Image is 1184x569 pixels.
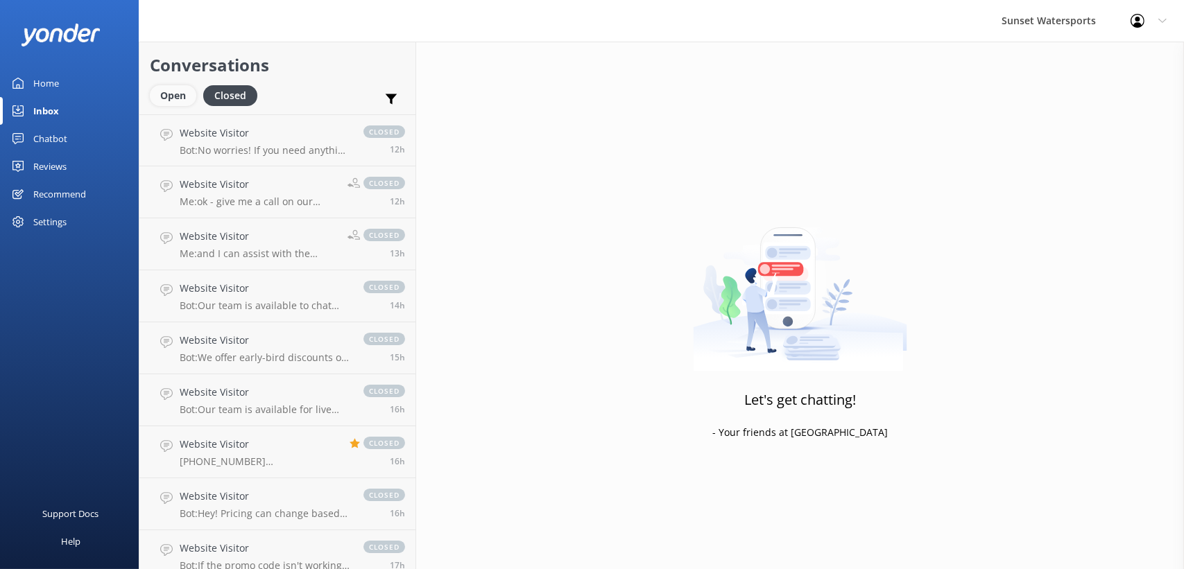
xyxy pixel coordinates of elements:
[180,229,337,244] h4: Website Visitor
[180,455,339,468] p: [PHONE_NUMBER] [PERSON_NAME]
[180,489,350,504] h4: Website Visitor
[180,281,350,296] h4: Website Visitor
[139,270,415,322] a: Website VisitorBot:Our team is available to chat from 8am to 8pm, and they'll be with you shortly...
[139,478,415,530] a: Website VisitorBot:Hey! Pricing can change based on availability and seasonality, especially arou...
[390,143,405,155] span: Aug 31 2025 08:40pm (UTC -05:00) America/Cancun
[139,218,415,270] a: Website VisitorMe:and I can assist with the payment processclosed13h
[363,333,405,345] span: closed
[33,152,67,180] div: Reviews
[390,247,405,259] span: Aug 31 2025 07:22pm (UTC -05:00) America/Cancun
[363,229,405,241] span: closed
[180,333,350,348] h4: Website Visitor
[139,166,415,218] a: Website VisitorMe:ok - give me a call on our office number - [PHONE_NUMBER] - and I will set that...
[363,177,405,189] span: closed
[33,208,67,236] div: Settings
[180,125,350,141] h4: Website Visitor
[150,52,405,78] h2: Conversations
[180,299,350,312] p: Bot: Our team is available to chat from 8am to 8pm, and they'll be with you shortly! If you prefe...
[363,385,405,397] span: closed
[180,507,350,520] p: Bot: Hey! Pricing can change based on availability and seasonality, especially around holiday wee...
[33,125,67,152] div: Chatbot
[150,85,196,106] div: Open
[180,195,337,208] p: Me: ok - give me a call on our office number - [PHONE_NUMBER] - and I will set that up for you.
[180,541,350,556] h4: Website Visitor
[180,437,339,452] h4: Website Visitor
[43,500,99,527] div: Support Docs
[21,24,101,46] img: yonder-white-logo.png
[744,389,856,411] h3: Let's get chatting!
[363,281,405,293] span: closed
[390,195,405,207] span: Aug 31 2025 08:18pm (UTC -05:00) America/Cancun
[390,507,405,519] span: Aug 31 2025 04:04pm (UTC -05:00) America/Cancun
[139,114,415,166] a: Website VisitorBot:No worries! If you need anything else, feel free to reach out. Have a great da...
[180,403,350,416] p: Bot: Our team is available for live chat from 8am to 8pm. You can also give us a call at [PHONE_N...
[139,426,415,478] a: Website Visitor[PHONE_NUMBER] [PERSON_NAME]closed16h
[33,180,86,208] div: Recommend
[180,385,350,400] h4: Website Visitor
[139,322,415,374] a: Website VisitorBot:We offer early-bird discounts on all of our morning trips, and when you book d...
[363,437,405,449] span: closed
[180,144,350,157] p: Bot: No worries! If you need anything else, feel free to reach out. Have a great day!
[363,489,405,501] span: closed
[390,351,405,363] span: Aug 31 2025 05:53pm (UTC -05:00) America/Cancun
[180,351,350,364] p: Bot: We offer early-bird discounts on all of our morning trips, and when you book direct, we guar...
[363,125,405,138] span: closed
[180,247,337,260] p: Me: and I can assist with the payment process
[61,527,80,555] div: Help
[712,425,888,440] p: - Your friends at [GEOGRAPHIC_DATA]
[33,97,59,125] div: Inbox
[180,177,337,192] h4: Website Visitor
[363,541,405,553] span: closed
[33,69,59,97] div: Home
[390,455,405,467] span: Aug 31 2025 04:29pm (UTC -05:00) America/Cancun
[203,85,257,106] div: Closed
[390,403,405,415] span: Aug 31 2025 04:54pm (UTC -05:00) America/Cancun
[693,198,907,371] img: artwork of a man stealing a conversation from at giant smartphone
[203,87,264,103] a: Closed
[139,374,415,426] a: Website VisitorBot:Our team is available for live chat from 8am to 8pm. You can also give us a ca...
[150,87,203,103] a: Open
[390,299,405,311] span: Aug 31 2025 06:11pm (UTC -05:00) America/Cancun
